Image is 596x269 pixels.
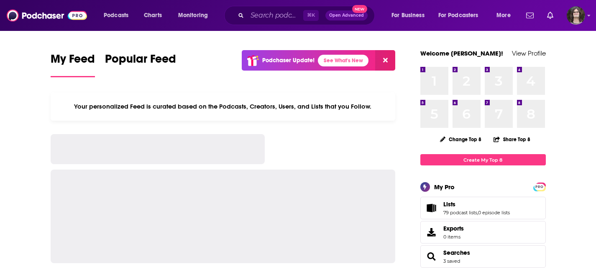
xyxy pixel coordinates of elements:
[493,131,531,147] button: Share Top 8
[433,9,491,22] button: open menu
[423,202,440,214] a: Lists
[443,200,455,208] span: Lists
[434,183,455,191] div: My Pro
[443,234,464,240] span: 0 items
[172,9,219,22] button: open menu
[478,210,510,216] a: 0 episode lists
[477,210,478,216] span: ,
[51,52,95,77] a: My Feed
[443,249,470,256] a: Searches
[438,10,478,21] span: For Podcasters
[247,9,303,22] input: Search podcasts, credits, & more...
[523,8,537,23] a: Show notifications dropdown
[420,245,546,268] span: Searches
[535,184,545,190] span: PRO
[105,52,176,77] a: Popular Feed
[420,197,546,219] span: Lists
[51,92,396,121] div: Your personalized Feed is curated based on the Podcasts, Creators, Users, and Lists that you Follow.
[105,52,176,71] span: Popular Feed
[535,183,545,190] a: PRO
[329,13,364,18] span: Open Advanced
[443,210,477,216] a: 79 podcast lists
[443,225,464,232] span: Exports
[423,226,440,238] span: Exports
[138,9,167,22] a: Charts
[435,134,487,145] button: Change Top 8
[325,10,368,20] button: Open AdvancedNew
[144,10,162,21] span: Charts
[318,55,368,66] a: See What's New
[232,6,383,25] div: Search podcasts, credits, & more...
[98,9,139,22] button: open menu
[443,258,460,264] a: 3 saved
[178,10,208,21] span: Monitoring
[567,6,585,25] img: User Profile
[386,9,435,22] button: open menu
[7,8,87,23] img: Podchaser - Follow, Share and Rate Podcasts
[544,8,557,23] a: Show notifications dropdown
[423,251,440,262] a: Searches
[491,9,521,22] button: open menu
[104,10,128,21] span: Podcasts
[352,5,367,13] span: New
[51,52,95,71] span: My Feed
[420,49,503,57] a: Welcome [PERSON_NAME]!
[420,154,546,165] a: Create My Top 8
[443,200,510,208] a: Lists
[512,49,546,57] a: View Profile
[567,6,585,25] button: Show profile menu
[420,221,546,244] a: Exports
[391,10,425,21] span: For Business
[303,10,319,21] span: ⌘ K
[567,6,585,25] span: Logged in as jack14248
[262,57,315,64] p: Podchaser Update!
[496,10,511,21] span: More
